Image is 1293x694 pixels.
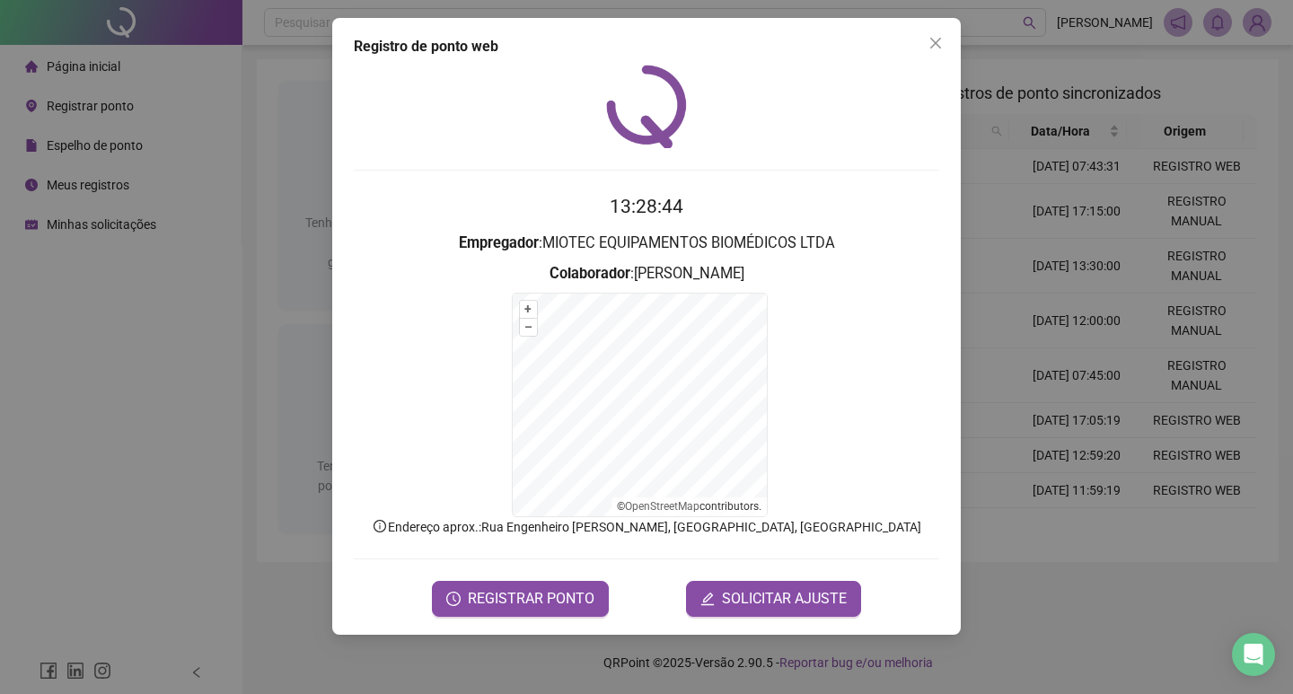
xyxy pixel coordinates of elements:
[700,592,715,606] span: edit
[432,581,609,617] button: REGISTRAR PONTO
[520,301,537,318] button: +
[928,36,943,50] span: close
[354,262,939,286] h3: : [PERSON_NAME]
[1232,633,1275,676] div: Open Intercom Messenger
[372,518,388,534] span: info-circle
[625,500,699,513] a: OpenStreetMap
[722,588,847,610] span: SOLICITAR AJUSTE
[550,265,630,282] strong: Colaborador
[459,234,539,251] strong: Empregador
[606,65,687,148] img: QRPoint
[610,196,683,217] time: 13:28:44
[468,588,594,610] span: REGISTRAR PONTO
[617,500,761,513] li: © contributors.
[686,581,861,617] button: editSOLICITAR AJUSTE
[354,232,939,255] h3: : MIOTEC EQUIPAMENTOS BIOMÉDICOS LTDA
[520,319,537,336] button: –
[921,29,950,57] button: Close
[354,36,939,57] div: Registro de ponto web
[446,592,461,606] span: clock-circle
[354,517,939,537] p: Endereço aprox. : Rua Engenheiro [PERSON_NAME], [GEOGRAPHIC_DATA], [GEOGRAPHIC_DATA]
